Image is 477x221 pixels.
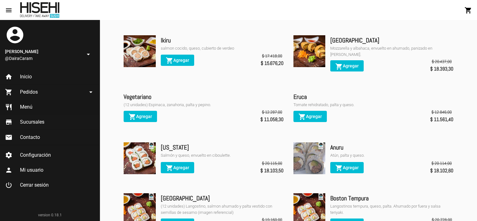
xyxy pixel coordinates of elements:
mat-icon: shopping_cart [129,113,136,120]
div: Vegetariano [124,92,283,102]
div: Mozzarella y albahaca, envuelto en ahumado, panizado en [PERSON_NAME]. [330,45,453,58]
span: Agregar [335,165,359,170]
span: Cerrar sesión [20,182,49,188]
span: $ 20.115,00 [262,160,282,166]
img: b181f45d-de56-4463-ad73-d9afcadfb3ce.jpg [293,142,325,174]
span: Agregar [166,58,189,63]
mat-icon: home [5,73,12,81]
mat-icon: person [5,166,12,174]
span: Configuración [20,152,51,158]
div: Eruca [293,92,453,102]
span: $ 20.437,00 [432,58,452,65]
mat-icon: store [5,118,12,126]
mat-icon: shopping_cart [298,113,306,120]
span: $ 17.418,00 [262,53,282,59]
span: $ 12.287,00 [262,109,282,115]
span: $ 12.846,00 [431,109,452,115]
span: $ 18.393,30 [430,65,453,73]
mat-icon: arrow_drop_down [87,88,95,96]
mat-icon: shopping_cart [335,164,343,172]
span: Agregar [166,165,189,170]
div: Salmón y queso, envuelto en ciboulette. [161,152,283,159]
button: Agregar [161,162,194,173]
mat-icon: menu [5,7,12,14]
mat-icon: settings [5,151,12,159]
mat-icon: shopping_cart [166,164,173,172]
span: @DairaCaram [5,55,82,61]
mat-icon: shopping_cart [335,63,343,70]
span: $ 18.102,60 [430,166,453,175]
img: f80b3e12-3deb-4afd-881f-b2cd6e80d5bd.jpg [124,35,155,67]
button: Agregar [161,55,194,66]
div: Ikiru [161,35,283,45]
span: $ 20.114,00 [431,160,452,166]
div: Atún, palta y queso. [330,152,453,159]
mat-icon: shopping_cart [465,7,472,14]
mat-icon: email [5,134,12,141]
span: Contacto [20,134,40,140]
mat-icon: shopping_cart [5,88,12,96]
span: $ 18.103,50 [260,166,283,175]
div: version 0.18.1 [5,212,95,218]
button: Agregar [330,60,364,71]
mat-icon: shopping_cart [166,57,173,64]
span: Agregar [298,114,322,119]
div: (12 unidades) Espinaca, zanahoria, palta y pepino. [124,102,283,108]
span: $ 15.676,20 [261,59,283,68]
div: [GEOGRAPHIC_DATA] [161,193,283,203]
span: Menú [20,104,32,110]
img: dadf26b8-c972-4cab-8a6a-6678f52d0715.jpg [124,142,155,174]
div: salmon cocido, queso, cubierto de verdeo [161,45,283,52]
mat-icon: arrow_drop_down [85,51,92,58]
div: Tomate rehidratado, palta y queso. [293,102,453,108]
span: Inicio [20,74,32,80]
div: (12 unidades) Langostino, salmon ahumado y palta vestido con semillas de sesamo (imagen referencial) [161,203,283,216]
img: 3f25312f-a101-4dbd-88bd-b2ec673e7fa1.jpg [293,35,325,67]
button: Agregar [330,162,364,173]
mat-icon: power_settings_new [5,181,12,189]
button: Agregar [124,111,157,122]
div: [GEOGRAPHIC_DATA] [330,35,453,45]
mat-icon: account_circle [5,25,25,45]
mat-icon: restaurant [5,103,12,111]
span: Agregar [335,63,359,68]
div: Boston Tempura [330,193,453,203]
button: Agregar [293,111,327,122]
span: $ 11.561,40 [430,115,453,124]
span: [PERSON_NAME] [5,48,82,55]
span: Sucursales [20,119,44,125]
span: $ 11.058,30 [260,115,283,124]
div: Langostinos tempura, queso, palta. Ahumado por fuera y salsa teriyaki. [330,203,453,216]
div: [US_STATE] [161,142,283,152]
span: Agregar [129,114,152,119]
span: Pedidos [20,89,38,95]
div: Anuru [330,142,453,152]
span: Mi usuario [20,167,43,173]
